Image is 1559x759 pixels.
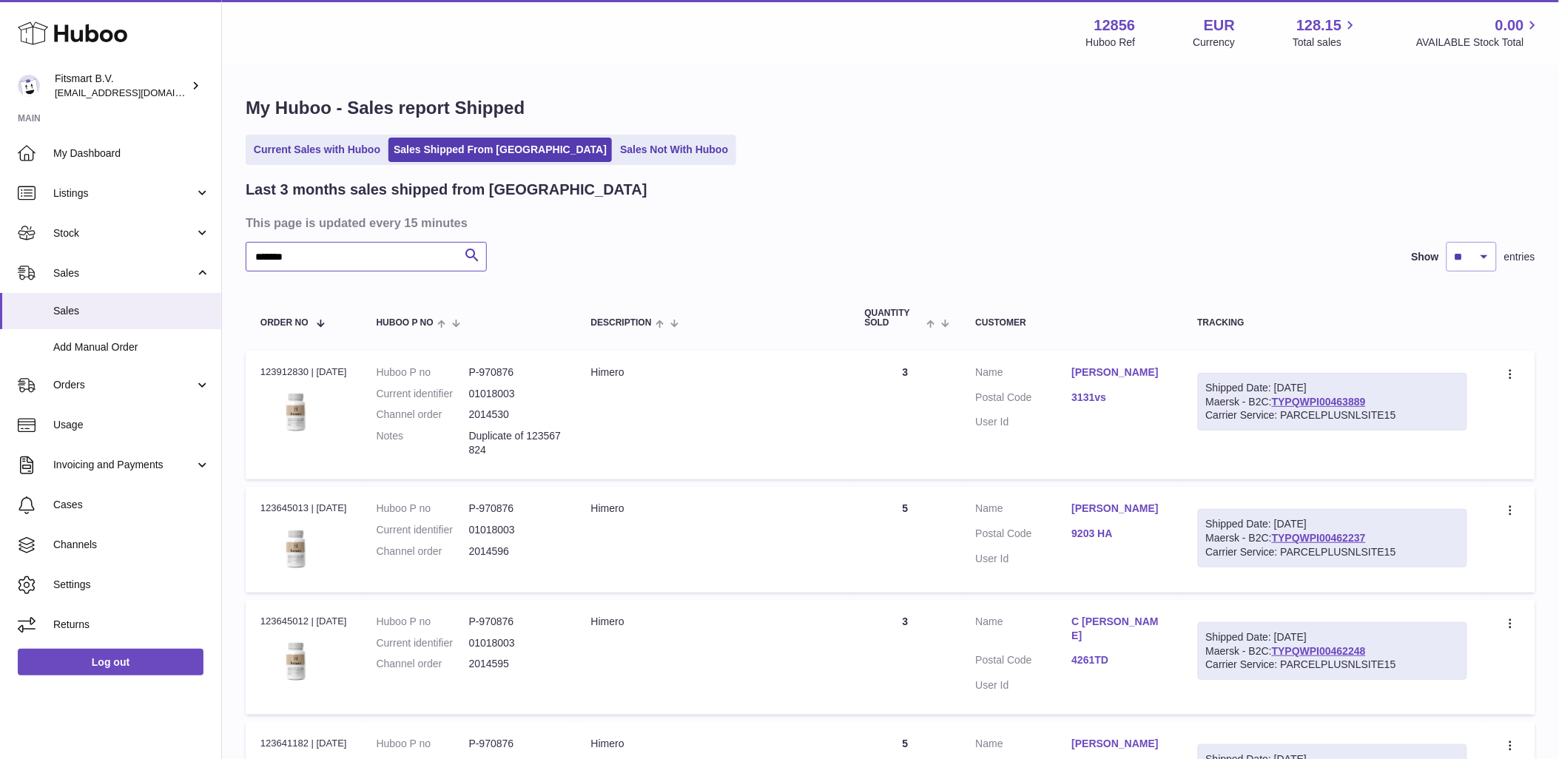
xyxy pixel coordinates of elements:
[260,632,334,687] img: 128561711358723.png
[591,737,835,751] div: Himero
[469,615,562,629] dd: P-970876
[1416,36,1541,50] span: AVAILABLE Stock Total
[1072,502,1168,516] a: [PERSON_NAME]
[976,615,1072,647] dt: Name
[260,365,347,379] div: 123912830 | [DATE]
[246,215,1532,231] h3: This page is updated every 15 minutes
[377,615,469,629] dt: Huboo P no
[377,318,434,328] span: Huboo P no
[1204,16,1235,36] strong: EUR
[976,415,1072,429] dt: User Id
[53,340,210,354] span: Add Manual Order
[1193,36,1236,50] div: Currency
[469,544,562,559] dd: 2014596
[469,429,562,457] p: Duplicate of 123567824
[246,96,1535,120] h1: My Huboo - Sales report Shipped
[260,383,334,437] img: 128561711358723.png
[1206,517,1460,531] div: Shipped Date: [DATE]
[260,737,347,750] div: 123641182 | [DATE]
[976,678,1072,692] dt: User Id
[1198,373,1468,431] div: Maersk - B2C:
[1072,527,1168,541] a: 9203 HA
[1504,250,1535,264] span: entries
[18,649,203,675] a: Log out
[377,408,469,422] dt: Channel order
[1072,737,1168,751] a: [PERSON_NAME]
[55,72,188,100] div: Fitsmart B.V.
[1198,509,1468,567] div: Maersk - B2C:
[850,487,961,593] td: 5
[976,653,1072,671] dt: Postal Code
[1072,391,1168,405] a: 3131vs
[1206,381,1460,395] div: Shipped Date: [DATE]
[249,138,385,162] a: Current Sales with Huboo
[1293,36,1358,50] span: Total sales
[53,498,210,512] span: Cases
[1206,630,1460,644] div: Shipped Date: [DATE]
[1206,658,1460,672] div: Carrier Service: PARCELPLUSNLSITE15
[591,318,652,328] span: Description
[1412,250,1439,264] label: Show
[377,544,469,559] dt: Channel order
[388,138,612,162] a: Sales Shipped From [GEOGRAPHIC_DATA]
[246,180,647,200] h2: Last 3 months sales shipped from [GEOGRAPHIC_DATA]
[260,520,334,574] img: 128561711358723.png
[591,615,835,629] div: Himero
[377,657,469,671] dt: Channel order
[53,186,195,200] span: Listings
[377,737,469,751] dt: Huboo P no
[1272,532,1366,544] a: TYPQWPI00462237
[53,146,210,161] span: My Dashboard
[53,458,195,472] span: Invoicing and Payments
[53,578,210,592] span: Settings
[976,737,1072,755] dt: Name
[377,502,469,516] dt: Huboo P no
[1416,16,1541,50] a: 0.00 AVAILABLE Stock Total
[976,365,1072,383] dt: Name
[53,378,195,392] span: Orders
[260,318,309,328] span: Order No
[377,523,469,537] dt: Current identifier
[469,387,562,401] dd: 01018003
[1293,16,1358,50] a: 128.15 Total sales
[1072,365,1168,379] a: [PERSON_NAME]
[976,391,1072,408] dt: Postal Code
[850,600,961,715] td: 3
[469,523,562,537] dd: 01018003
[850,351,961,479] td: 3
[260,502,347,515] div: 123645013 | [DATE]
[469,408,562,422] dd: 2014530
[1072,615,1168,643] a: C [PERSON_NAME]
[469,737,562,751] dd: P-970876
[469,636,562,650] dd: 01018003
[1495,16,1524,36] span: 0.00
[1206,408,1460,422] div: Carrier Service: PARCELPLUSNLSITE15
[53,226,195,240] span: Stock
[377,365,469,379] dt: Huboo P no
[53,266,195,280] span: Sales
[1072,653,1168,667] a: 4261TD
[377,636,469,650] dt: Current identifier
[1198,318,1468,328] div: Tracking
[377,429,469,457] dt: Notes
[18,75,40,97] img: internalAdmin-12856@internal.huboo.com
[1198,622,1468,681] div: Maersk - B2C:
[615,138,733,162] a: Sales Not With Huboo
[53,304,210,318] span: Sales
[1206,545,1460,559] div: Carrier Service: PARCELPLUSNLSITE15
[260,615,347,628] div: 123645012 | [DATE]
[469,365,562,379] dd: P-970876
[1296,16,1341,36] span: 128.15
[469,502,562,516] dd: P-970876
[53,418,210,432] span: Usage
[469,657,562,671] dd: 2014595
[1272,645,1366,657] a: TYPQWPI00462248
[53,538,210,552] span: Channels
[976,318,1168,328] div: Customer
[1272,396,1366,408] a: TYPQWPI00463889
[53,618,210,632] span: Returns
[976,552,1072,566] dt: User Id
[591,365,835,379] div: Himero
[591,502,835,516] div: Himero
[1094,16,1136,36] strong: 12856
